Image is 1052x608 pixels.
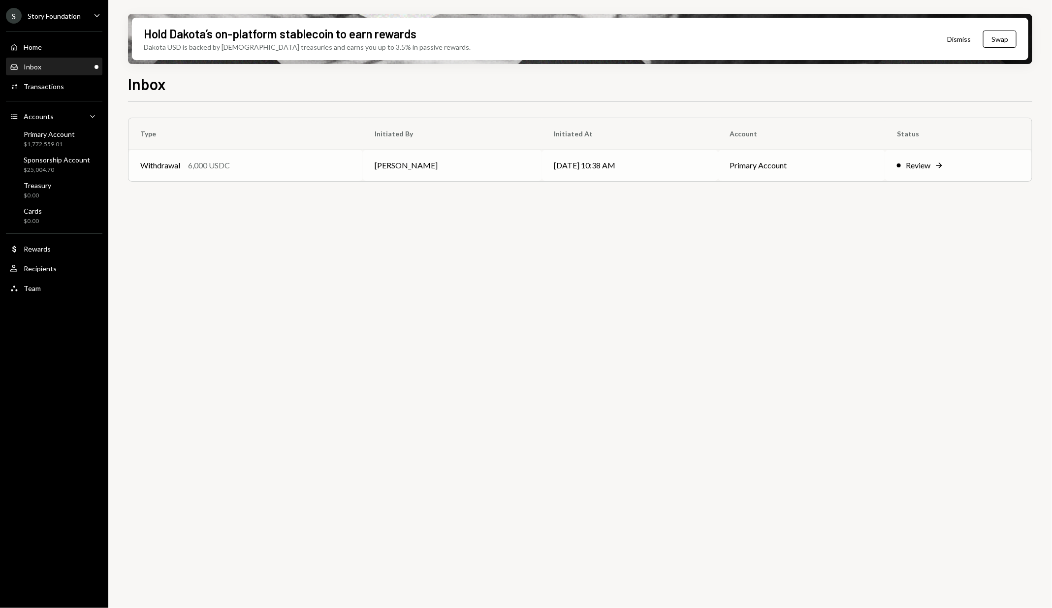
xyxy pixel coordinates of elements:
div: Team [24,284,41,292]
td: [DATE] 10:38 AM [542,150,718,181]
th: Initiated At [542,118,718,150]
a: Home [6,38,102,56]
h1: Inbox [128,74,166,94]
div: Dakota USD is backed by [DEMOGRAPHIC_DATA] treasuries and earns you up to 3.5% in passive rewards. [144,42,471,52]
a: Transactions [6,77,102,95]
div: Accounts [24,112,54,121]
div: $25,004.70 [24,166,90,174]
td: Primary Account [718,150,885,181]
a: Sponsorship Account$25,004.70 [6,153,102,176]
div: $1,772,559.01 [24,140,75,149]
div: Review [906,160,930,171]
div: S [6,8,22,24]
div: Recipients [24,264,57,273]
div: $0.00 [24,192,51,200]
a: Treasury$0.00 [6,178,102,202]
a: Rewards [6,240,102,257]
a: Accounts [6,107,102,125]
div: 6,000 USDC [188,160,230,171]
a: Cards$0.00 [6,204,102,227]
a: Inbox [6,58,102,75]
button: Swap [983,31,1017,48]
div: Cards [24,207,42,215]
a: Recipients [6,259,102,277]
div: Withdrawal [140,160,180,171]
div: Transactions [24,82,64,91]
th: Initiated By [363,118,542,150]
th: Status [885,118,1032,150]
td: [PERSON_NAME] [363,150,542,181]
div: Inbox [24,63,41,71]
button: Dismiss [935,28,983,51]
div: Primary Account [24,130,75,138]
th: Type [128,118,363,150]
a: Primary Account$1,772,559.01 [6,127,102,151]
div: Treasury [24,181,51,190]
div: Hold Dakota’s on-platform stablecoin to earn rewards [144,26,416,42]
th: Account [718,118,885,150]
div: $0.00 [24,217,42,225]
div: Home [24,43,42,51]
div: Sponsorship Account [24,156,90,164]
a: Team [6,279,102,297]
div: Rewards [24,245,51,253]
div: Story Foundation [28,12,81,20]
